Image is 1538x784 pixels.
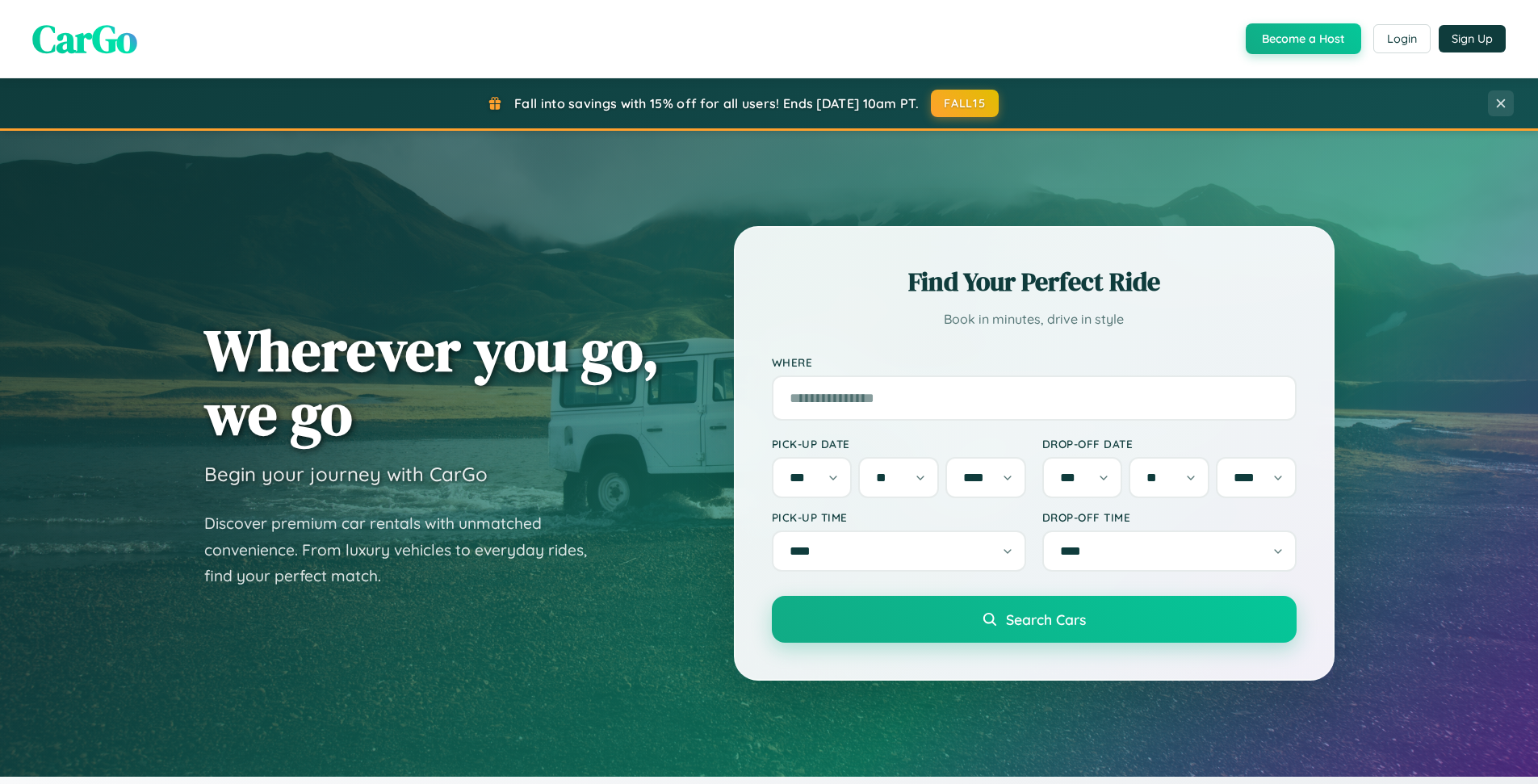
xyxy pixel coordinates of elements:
[1246,23,1361,54] button: Become a Host
[772,355,1297,369] label: Where
[1042,510,1297,524] label: Drop-off Time
[772,596,1297,643] button: Search Cars
[204,510,608,589] p: Discover premium car rentals with unmatched convenience. From luxury vehicles to everyday rides, ...
[772,264,1297,300] h2: Find Your Perfect Ride
[772,510,1026,524] label: Pick-up Time
[1006,610,1086,628] span: Search Cars
[931,90,999,117] button: FALL15
[514,95,919,111] span: Fall into savings with 15% off for all users! Ends [DATE] 10am PT.
[1439,25,1506,52] button: Sign Up
[1373,24,1431,53] button: Login
[204,462,488,486] h3: Begin your journey with CarGo
[772,308,1297,331] p: Book in minutes, drive in style
[1042,437,1297,451] label: Drop-off Date
[32,12,137,65] span: CarGo
[204,318,660,446] h1: Wherever you go, we go
[772,437,1026,451] label: Pick-up Date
